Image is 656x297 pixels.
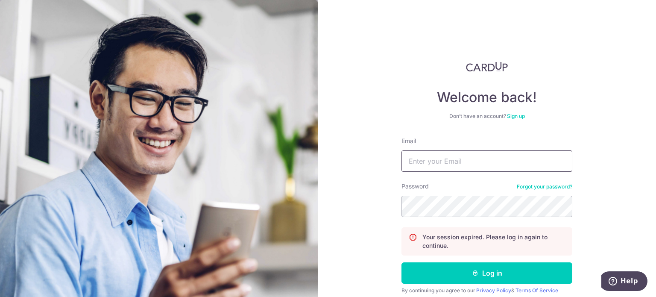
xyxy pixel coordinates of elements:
[515,287,558,294] a: Terms Of Service
[401,113,572,120] div: Don’t have an account?
[401,89,572,106] h4: Welcome back!
[466,62,508,72] img: CardUp Logo
[422,233,565,250] p: Your session expired. Please log in again to continue.
[601,271,647,293] iframe: Opens a widget where you can find more information
[401,262,572,284] button: Log in
[401,287,572,294] div: By continuing you agree to our &
[401,150,572,172] input: Enter your Email
[507,113,525,119] a: Sign up
[401,137,416,145] label: Email
[476,287,511,294] a: Privacy Policy
[517,183,572,190] a: Forgot your password?
[401,182,429,191] label: Password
